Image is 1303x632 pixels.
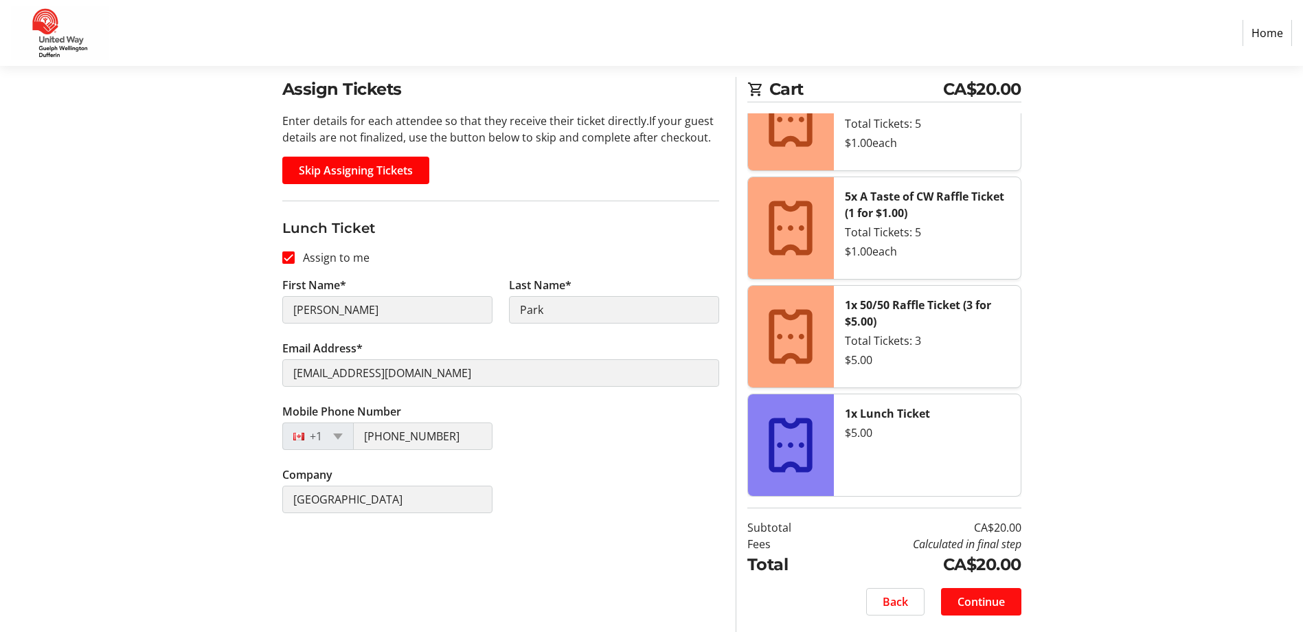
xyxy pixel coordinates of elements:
[845,352,1010,368] div: $5.00
[958,594,1005,610] span: Continue
[11,5,109,60] img: United Way Guelph Wellington Dufferin's Logo
[826,536,1021,552] td: Calculated in final step
[282,218,719,238] h3: Lunch Ticket
[845,332,1010,349] div: Total Tickets: 3
[282,340,363,357] label: Email Address*
[866,588,925,616] button: Back
[845,406,930,421] strong: 1x Lunch Ticket
[282,466,332,483] label: Company
[845,297,991,329] strong: 1x 50/50 Raffle Ticket (3 for $5.00)
[826,552,1021,577] td: CA$20.00
[353,422,492,450] input: (506) 234-5678
[883,594,908,610] span: Back
[845,189,1004,221] strong: 5x A Taste of CW Raffle Ticket (1 for $1.00)
[826,519,1021,536] td: CA$20.00
[509,277,571,293] label: Last Name*
[282,77,719,102] h2: Assign Tickets
[282,113,719,146] p: Enter details for each attendee so that they receive their ticket directly. If your guest details...
[747,536,826,552] td: Fees
[941,588,1021,616] button: Continue
[943,77,1021,102] span: CA$20.00
[299,162,413,179] span: Skip Assigning Tickets
[845,115,1010,132] div: Total Tickets: 5
[295,249,370,266] label: Assign to me
[845,135,1010,151] div: $1.00 each
[747,552,826,577] td: Total
[845,425,1010,441] div: $5.00
[769,77,943,102] span: Cart
[282,157,429,184] button: Skip Assigning Tickets
[282,277,346,293] label: First Name*
[282,403,401,420] label: Mobile Phone Number
[747,519,826,536] td: Subtotal
[845,224,1010,240] div: Total Tickets: 5
[845,243,1010,260] div: $1.00 each
[1243,20,1292,46] a: Home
